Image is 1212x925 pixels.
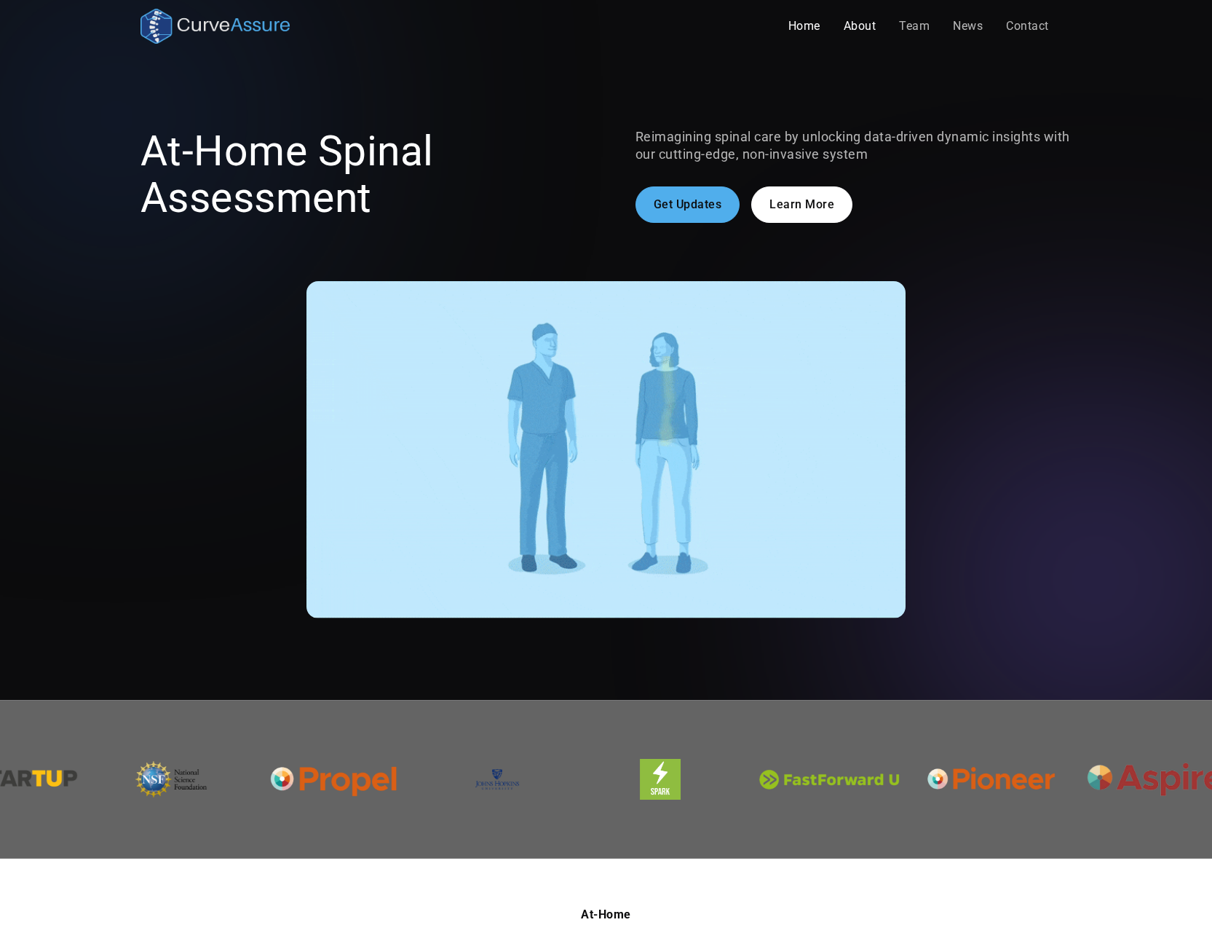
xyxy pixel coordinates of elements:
[635,186,740,223] a: Get Updates
[306,281,906,618] img: A gif showing the CurveAssure system at work. A patient is wearing the non-invasive sensors and t...
[941,12,994,41] a: News
[140,128,577,221] h1: At-Home Spinal Assessment
[327,906,886,924] div: At-Home
[635,128,1072,163] p: Reimagining spinal care by unlocking data-driven dynamic insights with our cutting-edge, non-inva...
[887,12,941,41] a: Team
[832,12,888,41] a: About
[751,186,852,223] a: Learn More
[777,12,832,41] a: Home
[140,9,290,44] a: home
[994,12,1061,41] a: Contact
